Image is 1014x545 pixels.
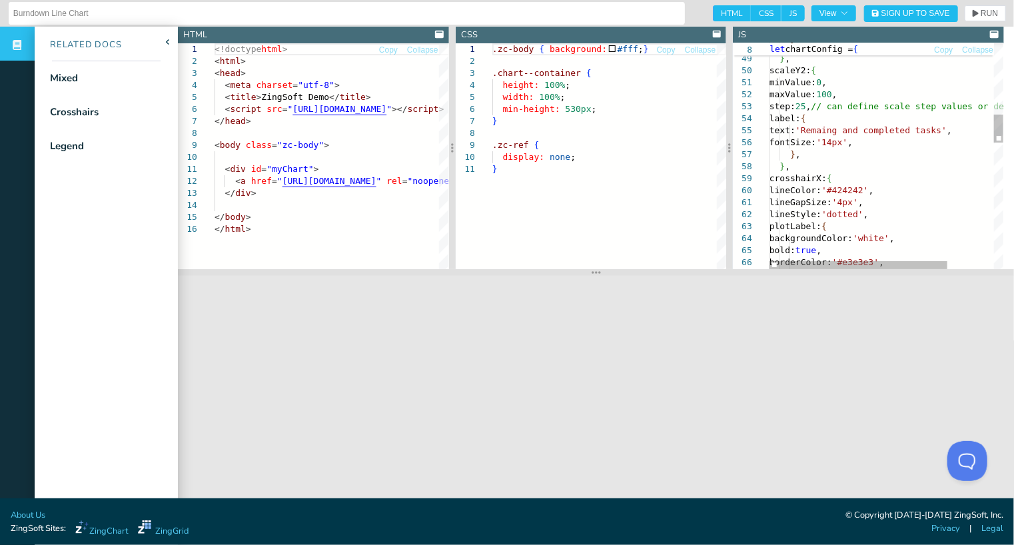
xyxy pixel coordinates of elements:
[733,113,752,125] div: 54
[35,39,122,52] div: Related Docs
[791,149,796,159] span: }
[178,223,197,235] div: 16
[178,187,197,199] div: 13
[11,522,66,535] span: ZingSoft Sites:
[215,116,225,126] span: </
[461,29,478,41] div: CSS
[215,44,261,54] span: <!doctype
[225,164,231,174] span: <
[215,56,220,66] span: <
[769,137,816,147] span: fontSize:
[796,245,817,255] span: true
[769,77,816,87] span: minValue:
[656,44,676,57] button: Copy
[819,9,848,17] span: View
[492,164,498,174] span: }
[261,92,329,102] span: ZingSoft Demo
[50,71,78,86] div: Mixed
[178,199,197,211] div: 14
[962,46,993,54] span: Collapse
[340,92,366,102] span: title
[733,137,752,149] div: 56
[785,53,791,63] span: ,
[230,104,261,114] span: script
[11,509,45,522] a: About Us
[502,80,539,90] span: height:
[832,257,879,267] span: '#e3e3e3'
[178,79,197,91] div: 4
[981,9,998,17] span: RUN
[215,68,220,78] span: <
[965,5,1006,21] button: RUN
[565,104,591,114] span: 530px
[769,44,785,54] span: let
[781,5,805,21] span: JS
[657,46,676,54] span: Copy
[266,104,282,114] span: src
[456,79,475,91] div: 4
[733,197,752,209] div: 61
[230,92,256,102] span: title
[456,43,475,55] div: 1
[853,233,890,243] span: 'white'
[733,161,752,173] div: 58
[769,233,853,243] span: backgroundColor:
[251,176,272,186] span: href
[534,140,539,150] span: {
[733,149,752,161] div: 57
[733,125,752,137] div: 55
[769,185,821,195] span: lineColor:
[230,80,251,90] span: meta
[456,139,475,151] div: 9
[282,176,376,186] span: [URL][DOMAIN_NAME]
[246,224,251,234] span: >
[376,176,382,186] span: "
[769,65,811,75] span: scaleY2:
[246,140,272,150] span: class
[456,103,475,115] div: 6
[178,43,197,55] div: 1
[539,44,544,54] span: {
[811,65,817,75] span: {
[822,77,827,87] span: ,
[817,77,822,87] span: 0
[251,188,256,198] span: >
[618,44,638,54] span: #fff
[502,152,544,162] span: display:
[298,80,334,90] span: "utf-8"
[138,520,189,538] a: ZingGrid
[785,44,853,54] span: chartConfig =
[769,89,816,99] span: maxValue:
[733,221,752,233] div: 63
[329,92,340,102] span: </
[292,80,298,90] span: =
[586,68,592,78] span: {
[733,173,752,185] div: 59
[801,113,806,123] span: {
[864,5,958,22] button: Sign Up to Save
[733,89,752,101] div: 52
[261,164,266,174] span: =
[822,185,869,195] span: '#424242'
[970,522,972,535] span: |
[947,125,953,135] span: ,
[220,140,241,150] span: body
[869,185,874,195] span: ,
[751,5,781,21] span: CSS
[544,80,565,90] span: 100%
[638,44,644,54] span: ;
[178,127,197,139] div: 8
[183,29,207,41] div: HTML
[832,89,837,99] span: ,
[733,233,752,245] div: 64
[235,176,241,186] span: <
[492,140,529,150] span: .zc-ref
[845,509,1003,522] div: © Copyright [DATE]-[DATE] ZingSoft, Inc.
[272,140,277,150] span: =
[178,91,197,103] div: 5
[246,212,251,222] span: >
[733,257,752,269] div: 66
[539,92,560,102] span: 100%
[456,91,475,103] div: 5
[733,44,752,56] span: 8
